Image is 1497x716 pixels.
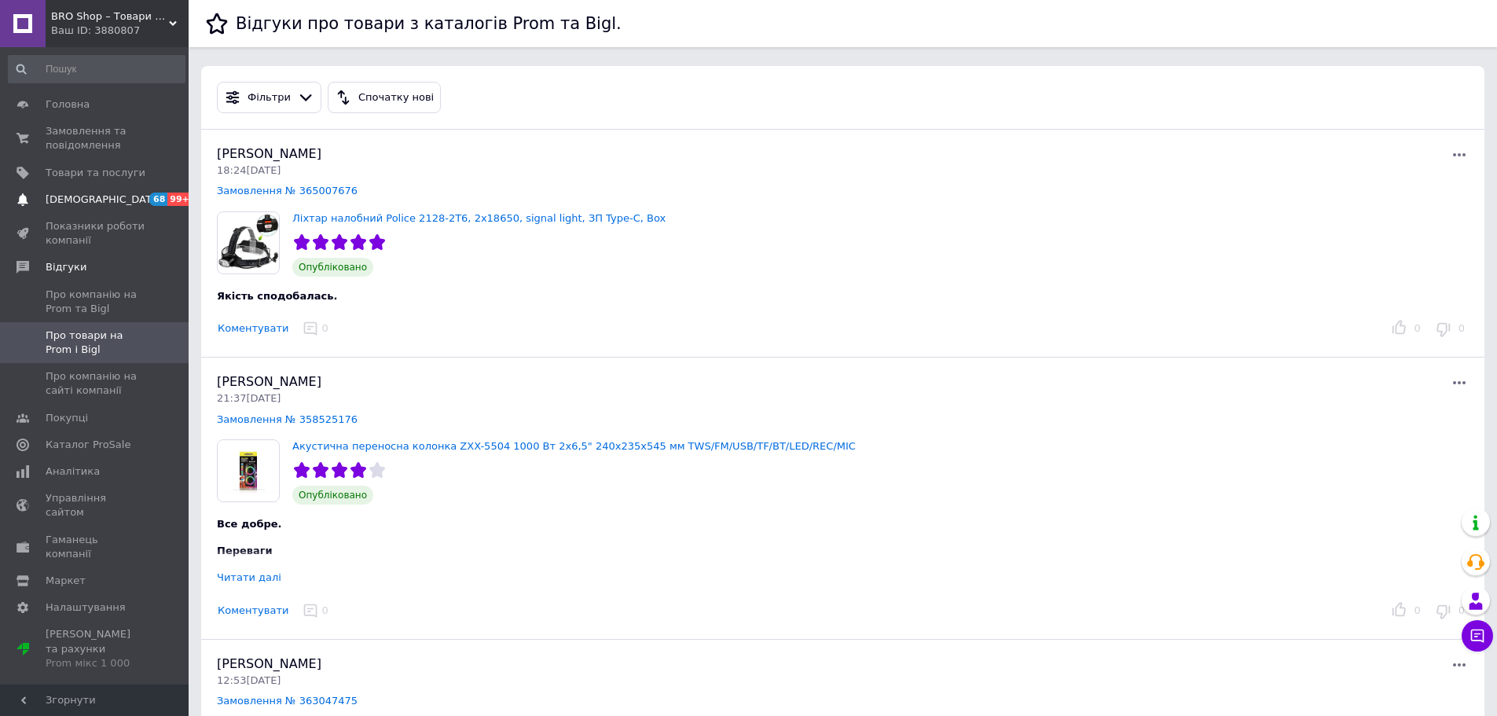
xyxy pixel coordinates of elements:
span: Управління сайтом [46,491,145,520]
span: 99+ [167,193,193,206]
h1: Відгуки про товари з каталогів Prom та Bigl. [236,14,622,33]
span: [PERSON_NAME] [217,374,321,389]
span: Налаштування [46,600,126,615]
img: Акустична переносна колонка ZXX-5504 1000 Вт 2x6,5" 240х235х545 мм TWS/FM/USB/TF/BT/LED/REC/MIC [218,440,279,501]
span: Показники роботи компанії [46,219,145,248]
div: Читати далі [217,571,281,583]
a: Акустична переносна колонка ZXX-5504 1000 Вт 2x6,5" 240х235х545 мм TWS/FM/USB/TF/BT/LED/REC/MIC [292,440,856,452]
a: Замовлення № 358525176 [217,413,358,425]
span: Товари та послуги [46,166,145,180]
a: Замовлення № 363047475 [217,695,358,707]
span: Замовлення та повідомлення [46,124,145,152]
span: Про товари на Prom і Bigl [46,329,145,357]
button: Спочатку нові [328,82,441,113]
button: Коментувати [217,321,289,337]
span: 21:37[DATE] [217,392,281,404]
span: Гаманець компанії [46,533,145,561]
input: Пошук [8,55,185,83]
span: Аналітика [46,464,100,479]
span: Головна [46,97,90,112]
span: Опубліковано [292,486,373,505]
div: Prom мікс 1 000 [46,656,145,670]
span: Опубліковано [292,258,373,277]
button: Фільтри [217,82,321,113]
span: Маркет [46,574,86,588]
img: Ліхтар налобний Police 2128-2T6, 2x18650, signal light, ЗП Type-C, Box [218,212,279,274]
span: 68 [149,193,167,206]
span: Каталог ProSale [46,438,130,452]
span: 12:53[DATE] [217,674,281,686]
button: Чат з покупцем [1462,620,1493,652]
div: Фільтри [244,90,294,106]
div: Ваш ID: 3880807 [51,24,189,38]
span: Відгуки [46,260,86,274]
div: Достатньо гучно працює. Гарний дизайн. [217,565,1043,579]
span: BRO Shop – Товари для дому та відпочинку [51,9,169,24]
span: Все добре. [217,518,282,530]
span: [PERSON_NAME] [217,656,321,671]
a: Ліхтар налобний Police 2128-2T6, 2x18650, signal light, ЗП Type-C, Box [292,212,666,224]
span: [DEMOGRAPHIC_DATA] [46,193,162,207]
span: 18:24[DATE] [217,164,281,176]
span: Покупці [46,411,88,425]
span: Про компанію на Prom та Bigl [46,288,145,316]
span: Переваги [217,545,273,556]
div: Спочатку нові [355,90,437,106]
span: [PERSON_NAME] [217,146,321,161]
a: Замовлення № 365007676 [217,185,358,196]
span: Про компанію на сайті компанії [46,369,145,398]
span: [PERSON_NAME] та рахунки [46,627,145,670]
button: Коментувати [217,603,289,619]
span: Якість сподобалась. [217,290,337,302]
